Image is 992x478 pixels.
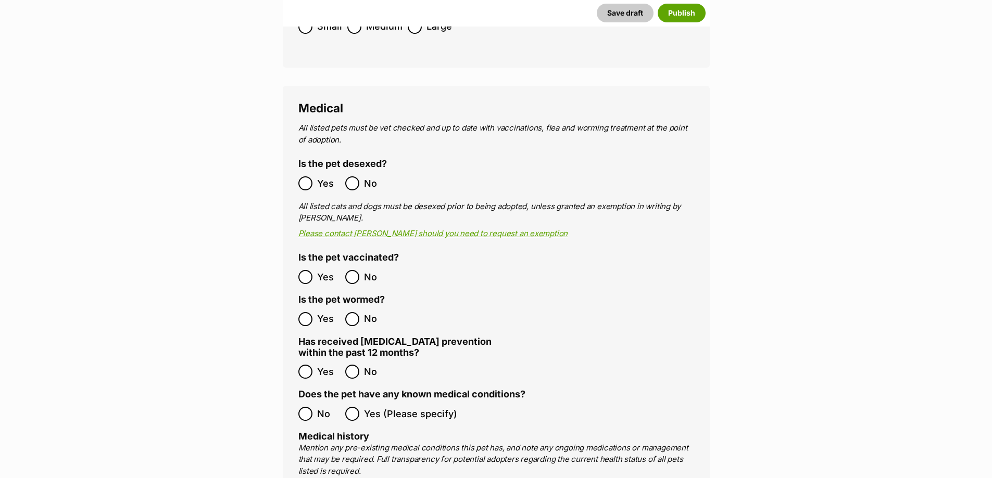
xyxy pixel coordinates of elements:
a: Please contact [PERSON_NAME] should you need to request an exemption [298,228,568,238]
label: Is the pet vaccinated? [298,252,399,263]
span: Yes [317,312,340,326]
span: No [364,270,387,284]
span: Medical [298,101,343,115]
span: Yes [317,270,340,284]
button: Save draft [597,4,654,22]
span: No [364,312,387,326]
p: All listed pets must be vet checked and up to date with vaccinations, flea and worming treatment ... [298,122,694,146]
span: No [364,365,387,379]
label: Medical history [298,431,369,442]
p: Mention any pre-existing medical conditions this pet has, and note any ongoing medications or man... [298,442,694,477]
label: Has received [MEDICAL_DATA] prevention within the past 12 months? [298,337,496,358]
span: Yes [317,176,340,190]
span: Yes (Please specify) [364,407,457,421]
span: No [364,176,387,190]
button: Publish [658,4,706,22]
span: No [317,407,340,421]
label: Is the pet desexed? [298,159,387,170]
label: Does the pet have any known medical conditions? [298,389,525,400]
p: All listed cats and dogs must be desexed prior to being adopted, unless granted an exemption in w... [298,201,694,224]
span: Yes [317,365,340,379]
label: Is the pet wormed? [298,294,385,305]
